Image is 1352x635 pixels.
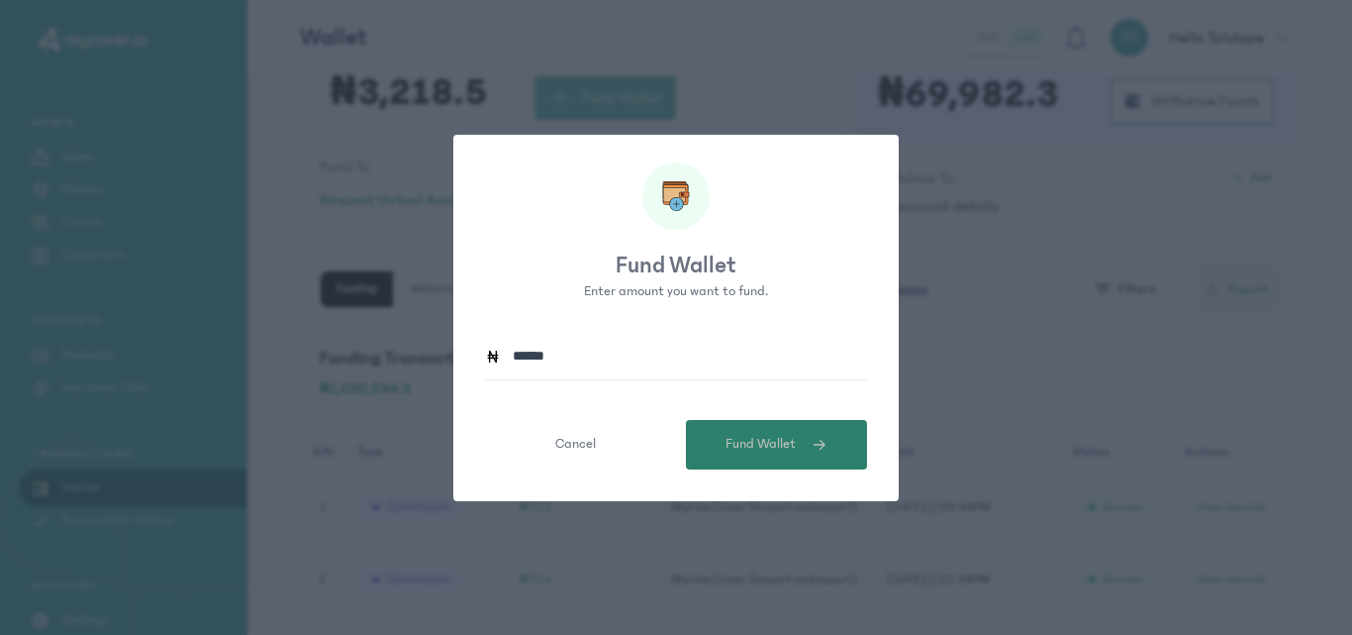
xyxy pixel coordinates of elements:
[453,281,899,302] p: Enter amount you want to fund.
[485,420,666,470] button: Cancel
[686,420,867,470] button: Fund Wallet
[555,434,596,455] span: Cancel
[725,434,796,455] span: Fund Wallet
[453,250,899,281] p: Fund Wallet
